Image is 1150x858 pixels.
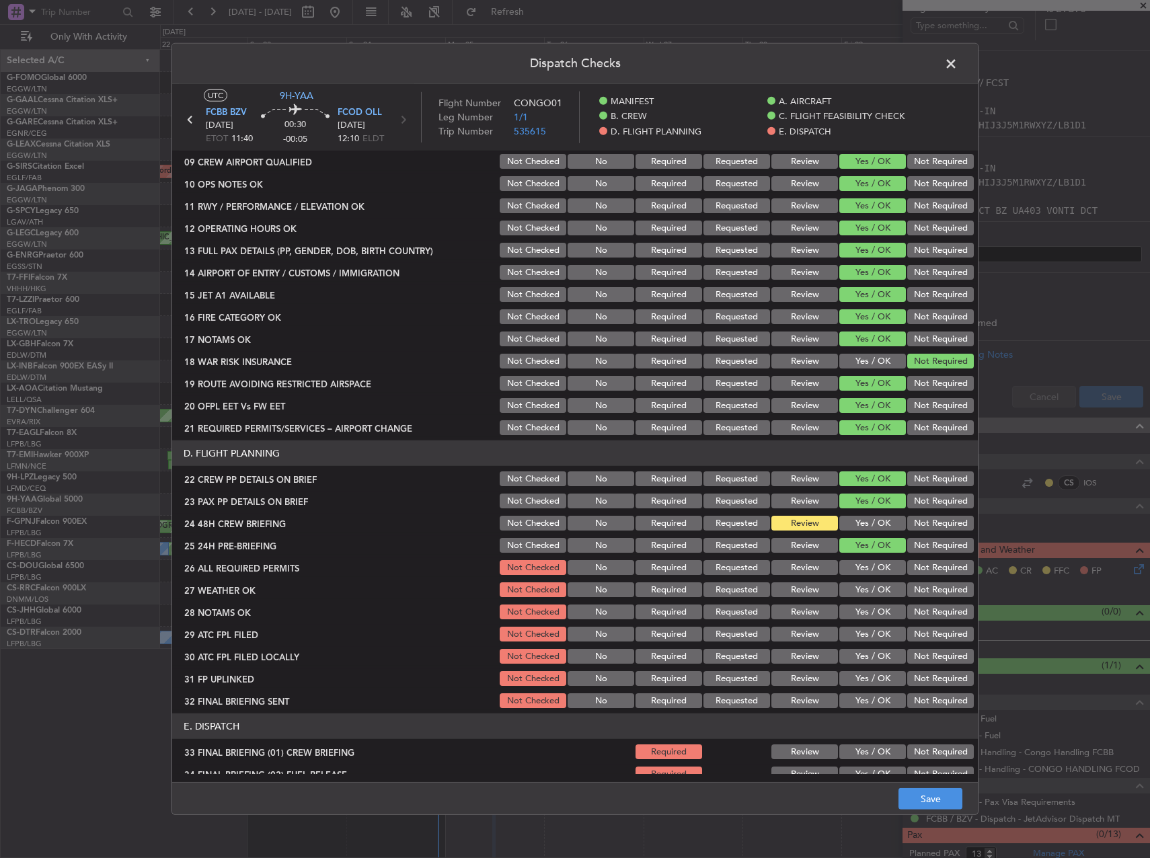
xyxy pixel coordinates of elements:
[839,627,906,641] button: Yes / OK
[839,471,906,486] button: Yes / OK
[839,560,906,575] button: Yes / OK
[839,516,906,531] button: Yes / OK
[898,788,962,810] button: Save
[839,376,906,391] button: Yes / OK
[907,560,974,575] button: Not Required
[839,693,906,708] button: Yes / OK
[907,221,974,235] button: Not Required
[907,627,974,641] button: Not Required
[839,398,906,413] button: Yes / OK
[907,671,974,686] button: Not Required
[907,287,974,302] button: Not Required
[907,265,974,280] button: Not Required
[839,649,906,664] button: Yes / OK
[839,671,906,686] button: Yes / OK
[907,331,974,346] button: Not Required
[839,354,906,368] button: Yes / OK
[839,309,906,324] button: Yes / OK
[839,604,906,619] button: Yes / OK
[839,538,906,553] button: Yes / OK
[839,331,906,346] button: Yes / OK
[907,176,974,191] button: Not Required
[839,744,906,759] button: Yes / OK
[907,471,974,486] button: Not Required
[839,582,906,597] button: Yes / OK
[907,398,974,413] button: Not Required
[907,376,974,391] button: Not Required
[839,265,906,280] button: Yes / OK
[779,110,905,124] span: C. FLIGHT FEASIBILITY CHECK
[839,420,906,435] button: Yes / OK
[839,287,906,302] button: Yes / OK
[907,767,974,781] button: Not Required
[839,767,906,781] button: Yes / OK
[907,420,974,435] button: Not Required
[907,198,974,213] button: Not Required
[839,176,906,191] button: Yes / OK
[907,154,974,169] button: Not Required
[839,221,906,235] button: Yes / OK
[839,154,906,169] button: Yes / OK
[907,744,974,759] button: Not Required
[907,582,974,597] button: Not Required
[907,538,974,553] button: Not Required
[907,516,974,531] button: Not Required
[907,649,974,664] button: Not Required
[907,693,974,708] button: Not Required
[907,494,974,508] button: Not Required
[839,198,906,213] button: Yes / OK
[172,44,978,84] header: Dispatch Checks
[839,243,906,258] button: Yes / OK
[907,604,974,619] button: Not Required
[907,309,974,324] button: Not Required
[907,354,974,368] button: Not Required
[907,243,974,258] button: Not Required
[839,494,906,508] button: Yes / OK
